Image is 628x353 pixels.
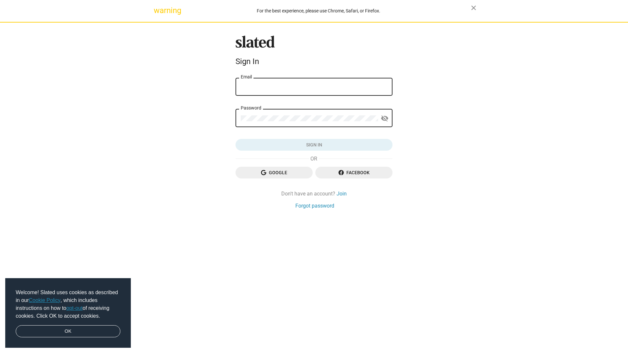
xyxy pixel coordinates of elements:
a: Join [337,190,347,197]
mat-icon: close [470,4,478,12]
span: Welcome! Slated uses cookies as described in our , which includes instructions on how to of recei... [16,289,120,320]
div: Sign In [235,57,392,66]
span: Facebook [321,167,387,178]
a: dismiss cookie message [16,325,120,338]
a: Forgot password [295,202,334,209]
sl-branding: Sign In [235,36,392,69]
a: Cookie Policy [29,297,61,303]
mat-icon: warning [154,7,162,14]
div: Don't have an account? [235,190,392,197]
div: cookieconsent [5,278,131,348]
button: Show password [378,112,391,125]
span: Google [241,167,307,178]
button: Google [235,167,313,178]
mat-icon: visibility_off [381,113,389,124]
a: opt-out [66,305,83,311]
button: Facebook [315,167,392,178]
div: For the best experience, please use Chrome, Safari, or Firefox. [166,7,471,15]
